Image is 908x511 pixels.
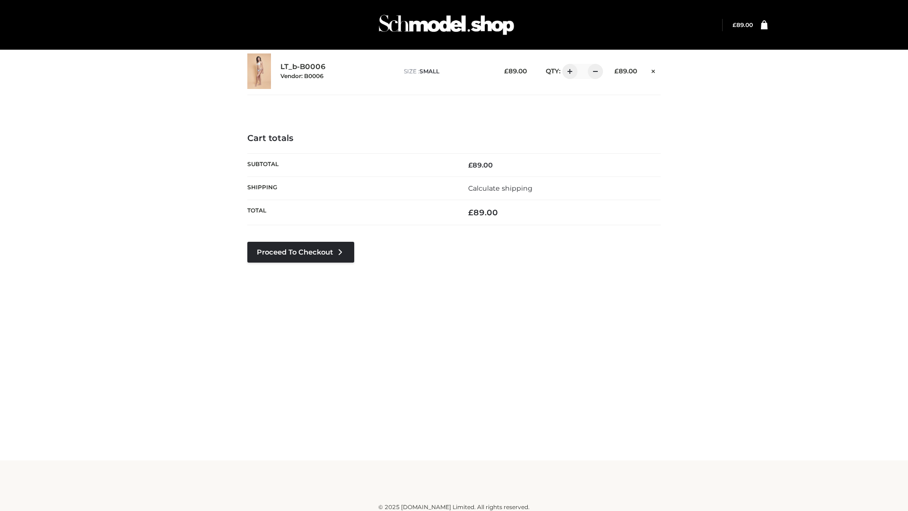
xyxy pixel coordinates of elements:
th: Subtotal [247,153,454,176]
a: Proceed to Checkout [247,242,354,263]
div: QTY: [536,64,600,79]
span: £ [733,21,736,28]
span: £ [614,67,619,75]
a: Calculate shipping [468,184,533,193]
a: £89.00 [733,21,753,28]
bdi: 89.00 [504,67,527,75]
img: Schmodel Admin 964 [375,6,517,44]
bdi: 89.00 [733,21,753,28]
th: Total [247,200,454,225]
h4: Cart totals [247,133,661,144]
p: size : [404,67,489,76]
a: Remove this item [646,64,661,76]
bdi: 89.00 [614,67,637,75]
span: £ [504,67,508,75]
a: LT_b-B0006 [280,62,326,71]
small: Vendor: B0006 [280,72,323,79]
span: SMALL [419,68,439,75]
bdi: 89.00 [468,161,493,169]
span: £ [468,161,472,169]
span: £ [468,208,473,217]
th: Shipping [247,176,454,200]
bdi: 89.00 [468,208,498,217]
img: LT_b-B0006 - SMALL [247,53,271,89]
